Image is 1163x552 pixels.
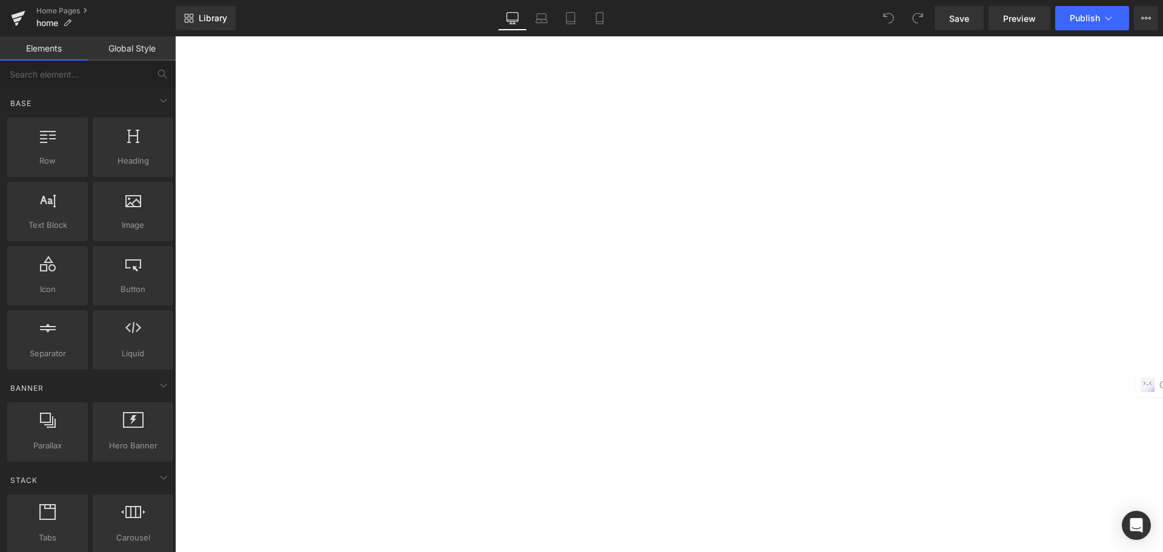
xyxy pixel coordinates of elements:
button: Redo [906,6,930,30]
a: New Library [176,6,236,30]
span: Library [199,13,227,24]
span: Liquid [96,347,170,360]
span: Save [949,12,969,25]
span: Parallax [11,439,84,452]
span: Icon [11,283,84,296]
button: Undo [876,6,901,30]
span: Base [9,98,33,109]
button: Publish [1055,6,1129,30]
span: Row [11,155,84,167]
div: Open Intercom Messenger [1122,511,1151,540]
a: Desktop [498,6,527,30]
span: Tabs [11,531,84,544]
span: Text Block [11,219,84,231]
span: Banner [9,382,45,394]
span: Publish [1070,13,1100,23]
span: Stack [9,474,39,486]
span: Separator [11,347,84,360]
a: Laptop [527,6,556,30]
button: More [1134,6,1158,30]
span: Image [96,219,170,231]
a: Global Style [88,36,176,61]
span: home [36,18,58,28]
span: Hero Banner [96,439,170,452]
span: Carousel [96,531,170,544]
span: Button [96,283,170,296]
a: Mobile [585,6,614,30]
span: Heading [96,155,170,167]
a: Home Pages [36,6,176,16]
span: Preview [1003,12,1036,25]
a: Preview [989,6,1050,30]
a: Tablet [556,6,585,30]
